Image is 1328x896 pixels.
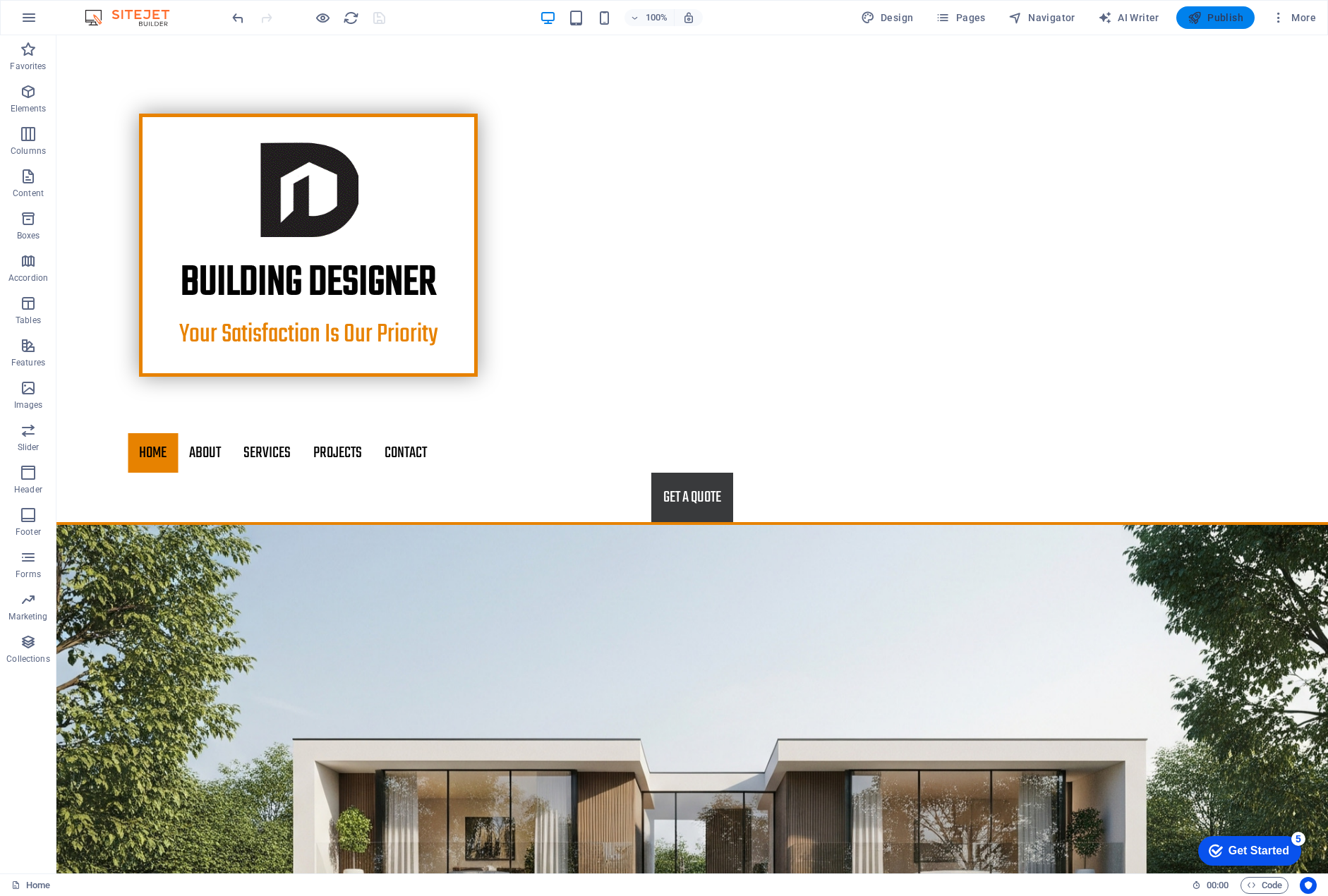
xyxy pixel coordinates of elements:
[624,9,675,26] button: 100%
[229,9,246,26] button: undo
[8,611,47,622] p: Marketing
[1207,877,1229,894] span: 00 00
[11,103,47,114] p: Elements
[13,188,44,199] p: Content
[342,9,359,26] button: reload
[10,61,46,72] p: Favorites
[16,569,41,580] p: Forms
[17,230,40,241] p: Boxes
[646,9,668,26] h6: 100%
[1176,6,1255,29] button: Publish
[1008,11,1075,25] span: Navigator
[1217,880,1219,890] span: :
[855,6,919,29] div: Design (Ctrl+Alt+Y)
[14,484,42,495] p: Header
[8,272,48,284] p: Accordion
[16,315,41,326] p: Tables
[861,11,914,25] span: Design
[42,16,102,28] div: Get Started
[930,6,991,29] button: Pages
[936,11,985,25] span: Pages
[1247,877,1282,894] span: Code
[230,10,246,26] i: Undo: Change preview image (Ctrl+Z)
[1003,6,1081,29] button: Navigator
[11,357,45,368] p: Features
[11,7,114,37] div: Get Started 5 items remaining, 0% complete
[1266,6,1322,29] button: More
[1092,6,1165,29] button: AI Writer
[6,653,49,665] p: Collections
[1300,877,1317,894] button: Usercentrics
[1272,11,1316,25] span: More
[1192,877,1229,894] h6: Session time
[855,6,919,29] button: Design
[11,877,50,894] a: Click to cancel selection. Double-click to open Pages
[104,3,119,17] div: 5
[16,526,41,538] p: Footer
[1098,11,1159,25] span: AI Writer
[682,11,695,24] i: On resize automatically adjust zoom level to fit chosen device.
[14,399,43,411] p: Images
[18,442,40,453] p: Slider
[1241,877,1288,894] button: Code
[1188,11,1243,25] span: Publish
[11,145,46,157] p: Columns
[81,9,187,26] img: Editor Logo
